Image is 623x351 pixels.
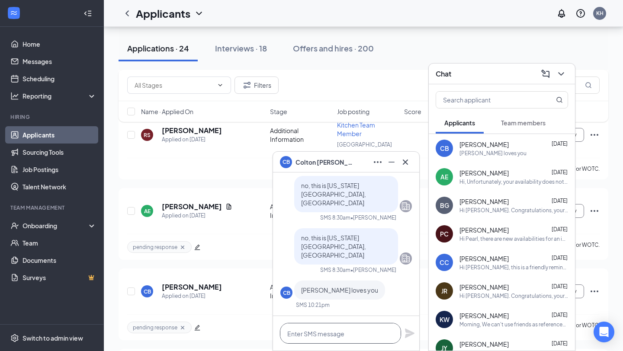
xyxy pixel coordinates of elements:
[133,243,177,251] span: pending response
[440,315,450,324] div: KW
[10,9,18,17] svg: WorkstreamLogo
[440,230,449,238] div: PC
[337,141,392,148] span: [GEOGRAPHIC_DATA]
[295,157,356,167] span: Colton [PERSON_NAME]
[83,9,92,18] svg: Collapse
[10,221,19,230] svg: UserCheck
[162,202,222,211] h5: [PERSON_NAME]
[552,255,568,261] span: [DATE]
[179,324,186,331] svg: Cross
[127,43,189,54] div: Applications · 24
[575,8,586,19] svg: QuestionInfo
[10,334,19,342] svg: Settings
[283,289,290,297] div: CB
[552,226,568,233] span: [DATE]
[337,107,369,116] span: Job posting
[459,178,568,185] div: Hi, Unfortunately, your availability does not meet our requirements. Since Fridays and Saturdays ...
[122,8,132,19] svg: ChevronLeft
[404,107,421,116] span: Score
[459,292,568,300] div: Hi [PERSON_NAME]. Congratulations, your online interview with [DEMOGRAPHIC_DATA]-fil-A for [DEMOG...
[144,288,151,295] div: CB
[136,6,190,21] h1: Applicants
[436,92,539,108] input: Search applicant
[320,214,350,221] div: SMS 8:30am
[22,234,96,252] a: Team
[22,161,96,178] a: Job Postings
[589,130,600,140] svg: Ellipses
[441,287,447,295] div: JR
[301,234,366,259] span: no, this is [US_STATE][GEOGRAPHIC_DATA], [GEOGRAPHIC_DATA]
[10,204,95,211] div: Team Management
[179,244,186,251] svg: Cross
[556,8,567,19] svg: Notifications
[22,35,96,53] a: Home
[401,253,411,264] svg: Company
[22,269,96,286] a: SurveysCrown
[194,8,204,19] svg: ChevronDown
[440,201,449,210] div: BG
[22,178,96,195] a: Talent Network
[350,214,396,221] span: • [PERSON_NAME]
[194,325,200,331] span: edit
[242,80,252,90] svg: Filter
[459,340,509,348] span: [PERSON_NAME]
[398,155,412,169] button: Cross
[141,107,193,116] span: Name · Applied On
[270,283,332,300] div: Additional Information
[556,96,563,103] svg: MagnifyingGlass
[459,226,509,234] span: [PERSON_NAME]
[225,203,232,210] svg: Document
[459,235,568,243] div: Hi Pearl, there are new availabilities for an interview. This is a reminder to schedule your inte...
[405,328,415,338] svg: Plane
[386,157,397,167] svg: Minimize
[162,211,232,220] div: Applied on [DATE]
[459,254,509,263] span: [PERSON_NAME]
[22,92,97,100] div: Reporting
[589,206,600,216] svg: Ellipses
[301,286,378,294] span: [PERSON_NAME] loves you
[459,207,568,214] div: Hi [PERSON_NAME]. Congratulations, your online interview with [DEMOGRAPHIC_DATA]-fil-A for Front ...
[293,43,374,54] div: Offers and hires · 200
[234,77,279,94] button: Filter Filters
[144,131,151,139] div: RS
[436,69,451,79] h3: Chat
[459,197,509,206] span: [PERSON_NAME]
[22,53,96,70] a: Messages
[440,144,449,153] div: CB
[373,157,383,167] svg: Ellipses
[22,334,83,342] div: Switch to admin view
[552,198,568,204] span: [DATE]
[296,301,330,309] div: SMS 10:21pm
[10,92,19,100] svg: Analysis
[540,69,551,79] svg: ComposeMessage
[552,312,568,318] span: [DATE]
[552,340,568,347] span: [DATE]
[135,80,213,90] input: All Stages
[459,321,568,328] div: Morning, We can't use friends as references. Please provide former managers and supervisors. (esp...
[270,126,332,144] div: Additional Information
[144,207,151,215] div: AE
[22,221,89,230] div: Onboarding
[440,172,448,181] div: AE
[539,67,552,81] button: ComposeMessage
[459,311,509,320] span: [PERSON_NAME]
[162,126,222,135] h5: [PERSON_NAME]
[194,244,200,250] span: edit
[596,10,604,17] div: KH
[440,258,449,267] div: CC
[162,292,222,300] div: Applied on [DATE]
[459,283,509,291] span: [PERSON_NAME]
[133,324,177,331] span: pending response
[459,150,527,157] div: [PERSON_NAME] loves you
[162,135,222,144] div: Applied on [DATE]
[401,201,411,211] svg: Company
[22,252,96,269] a: Documents
[215,43,267,54] div: Interviews · 18
[22,144,96,161] a: Sourcing Tools
[585,82,592,89] svg: MagnifyingGlass
[444,119,475,127] span: Applicants
[556,69,566,79] svg: ChevronDown
[589,286,600,297] svg: Ellipses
